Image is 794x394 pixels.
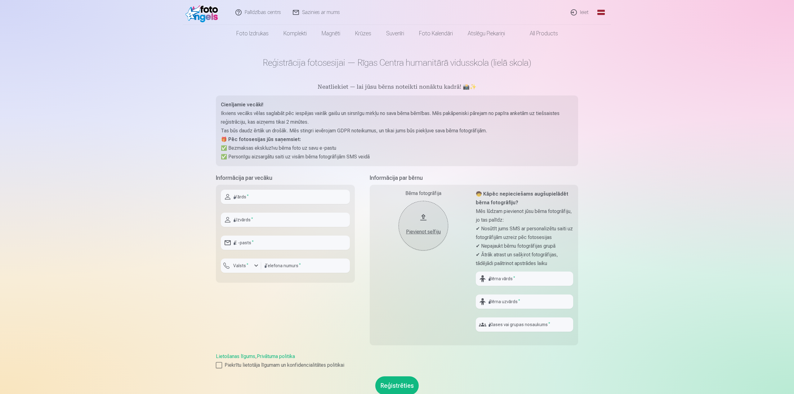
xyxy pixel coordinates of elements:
label: Valsts [231,263,251,269]
strong: 🧒 Kāpēc nepieciešams augšupielādēt bērna fotogrāfiju? [476,191,568,206]
label: Piekrītu lietotāja līgumam un konfidencialitātes politikai [216,361,578,369]
a: Atslēgu piekariņi [460,25,512,42]
p: Ikviens vecāks vēlas saglabāt pēc iespējas vairāk gaišu un sirsnīgu mirkļu no sava bērna bērnības... [221,109,573,126]
h5: Neatliekiet — lai jūsu bērns noteikti nonāktu kadrā! 📸✨ [216,83,578,92]
a: Foto izdrukas [229,25,276,42]
a: Krūzes [348,25,379,42]
h1: Reģistrācija fotosesijai — Rīgas Centra humanitārā vidusskola (lielā skola) [216,57,578,68]
div: Pievienot selfiju [405,228,442,236]
div: , [216,353,578,369]
strong: Cienījamie vecāki! [221,102,263,108]
p: ✔ Ātrāk atrast un sašķirot fotogrāfijas, tādējādi paātrinot apstrādes laiku [476,250,573,268]
div: Bērna fotogrāfija [375,190,472,197]
a: Komplekti [276,25,314,42]
strong: 🎁 Pēc fotosesijas jūs saņemsiet: [221,136,301,142]
p: ✅ Personīgu aizsargātu saiti uz visām bērna fotogrāfijām SMS veidā [221,153,573,161]
h5: Informācija par vecāku [216,174,355,182]
button: Valsts* [221,259,261,273]
a: Privātuma politika [257,353,295,359]
p: ✔ Nepajaukt bērnu fotogrāfijas grupā [476,242,573,250]
p: Mēs lūdzam pievienot jūsu bērna fotogrāfiju, jo tas palīdz: [476,207,573,224]
a: Magnēti [314,25,348,42]
h5: Informācija par bērnu [370,174,578,182]
p: ✅ Bezmaksas ekskluzīvu bērna foto uz savu e-pastu [221,144,573,153]
a: Suvenīri [379,25,412,42]
a: Lietošanas līgums [216,353,255,359]
a: Foto kalendāri [412,25,460,42]
p: ✔ Nosūtīt jums SMS ar personalizētu saiti uz fotogrāfijām uzreiz pēc fotosesijas [476,224,573,242]
img: /fa1 [185,2,221,22]
button: Pievienot selfiju [399,201,448,250]
a: All products [512,25,565,42]
p: Tas būs daudz ērtāk un drošāk. Mēs stingri ievērojam GDPR noteikumus, un tikai jums būs piekļuve ... [221,126,573,135]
